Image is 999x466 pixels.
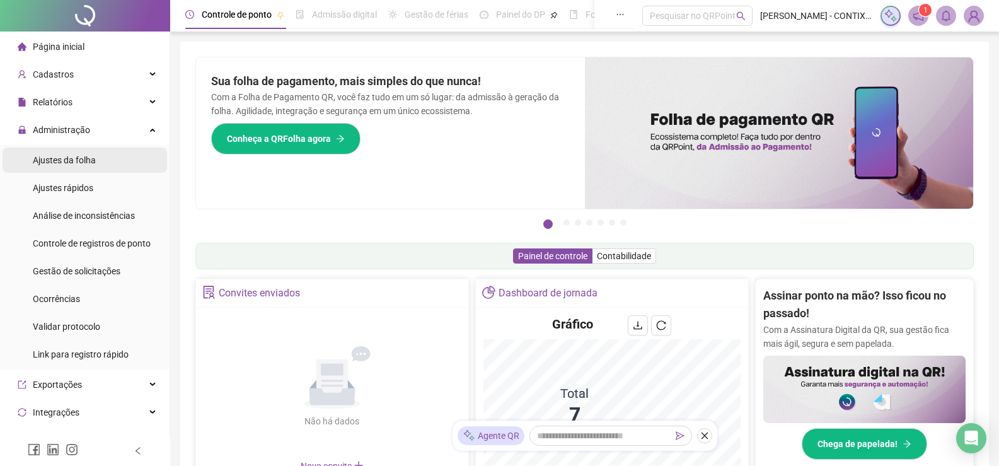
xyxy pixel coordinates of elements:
span: Gestão de solicitações [33,266,120,276]
span: Gestão de férias [405,9,468,20]
span: Exportações [33,380,82,390]
button: 5 [598,219,604,226]
span: close [700,431,709,440]
img: sparkle-icon.fc2bf0ac1784a2077858766a79e2daf3.svg [463,429,475,443]
span: Análise de inconsistências [33,211,135,221]
span: Controle de registros de ponto [33,238,151,248]
span: Chega de papelada! [817,437,898,451]
span: export [18,380,26,389]
div: Open Intercom Messenger [956,423,986,453]
span: pushpin [277,11,284,19]
div: Dashboard de jornada [499,283,598,304]
span: notification [913,10,924,21]
img: sparkle-icon.fc2bf0ac1784a2077858766a79e2daf3.svg [884,9,898,23]
span: file [18,98,26,107]
span: Administração [33,125,90,135]
h2: Assinar ponto na mão? Isso ficou no passado! [763,287,966,323]
span: 1 [923,6,928,15]
span: arrow-right [903,440,911,448]
span: clock-circle [185,10,194,19]
div: Convites enviados [219,283,300,304]
span: reload [656,320,666,330]
span: Folha de pagamento [586,9,666,20]
span: instagram [66,443,78,456]
img: banner%2F02c71560-61a6-44d4-94b9-c8ab97240462.png [763,356,966,423]
sup: 1 [919,4,932,16]
span: Cadastros [33,69,74,79]
h2: Sua folha de pagamento, mais simples do que nunca! [211,73,570,90]
span: Ajustes da folha [33,155,96,165]
button: Conheça a QRFolha agora [211,123,361,154]
div: Não há dados [274,414,390,428]
button: 7 [620,219,627,226]
div: Agente QR [458,426,524,445]
span: Página inicial [33,42,84,52]
span: Ocorrências [33,294,80,304]
button: 1 [543,219,553,229]
span: ellipsis [616,10,625,19]
span: Admissão digital [312,9,377,20]
img: banner%2F8d14a306-6205-4263-8e5b-06e9a85ad873.png [585,57,974,209]
span: pushpin [550,11,558,19]
span: Controle de ponto [202,9,272,20]
span: Conheça a QRFolha agora [227,132,331,146]
span: dashboard [480,10,488,19]
span: Painel de controle [518,251,587,261]
span: download [633,320,643,330]
span: sync [18,408,26,417]
span: send [676,431,684,440]
span: file-done [296,10,304,19]
span: sun [388,10,397,19]
span: pie-chart [482,286,495,299]
span: Relatórios [33,97,72,107]
span: home [18,42,26,51]
span: book [569,10,578,19]
p: Com a Assinatura Digital da QR, sua gestão fica mais ágil, segura e sem papelada. [763,323,966,351]
button: 4 [586,219,592,226]
span: Validar protocolo [33,322,100,332]
span: Integrações [33,407,79,417]
span: lock [18,125,26,134]
span: Agente de IA [33,435,82,445]
span: bell [940,10,952,21]
span: linkedin [47,443,59,456]
span: Link para registro rápido [33,349,129,359]
p: Com a Folha de Pagamento QR, você faz tudo em um só lugar: da admissão à geração da folha. Agilid... [211,90,570,118]
button: Chega de papelada! [802,428,927,460]
span: arrow-right [336,134,345,143]
span: facebook [28,443,40,456]
button: 3 [575,219,581,226]
span: [PERSON_NAME] - CONTIX SOLUÇOES CONTABEIS [760,9,873,23]
img: 62808 [964,6,983,25]
button: 6 [609,219,615,226]
span: left [134,446,142,455]
span: Contabilidade [597,251,651,261]
button: 2 [563,219,570,226]
span: Ajustes rápidos [33,183,93,193]
span: solution [202,286,216,299]
span: Painel do DP [496,9,545,20]
span: search [736,11,746,21]
span: user-add [18,70,26,79]
h4: Gráfico [552,315,593,333]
